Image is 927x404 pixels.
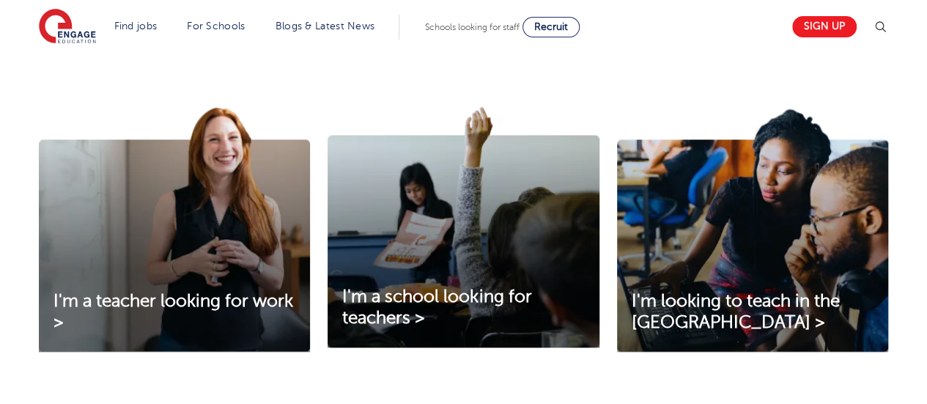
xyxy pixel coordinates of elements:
img: I'm looking to teach in the UK [617,107,888,352]
span: Schools looking for staff [425,22,520,32]
img: I'm a teacher looking for work [39,107,310,352]
a: For Schools [187,21,245,32]
span: Recruit [534,21,568,32]
span: I'm a school looking for teachers > [342,287,531,328]
a: Find jobs [114,21,158,32]
a: Sign up [792,16,857,37]
a: I'm looking to teach in the [GEOGRAPHIC_DATA] > [617,291,888,334]
a: I'm a teacher looking for work > [39,291,310,334]
a: Recruit [522,17,580,37]
span: I'm looking to teach in the [GEOGRAPHIC_DATA] > [632,291,840,332]
a: I'm a school looking for teachers > [328,287,599,329]
img: Engage Education [39,9,96,45]
img: I'm a school looking for teachers [328,107,599,348]
span: I'm a teacher looking for work > [53,291,293,332]
a: Blogs & Latest News [276,21,375,32]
